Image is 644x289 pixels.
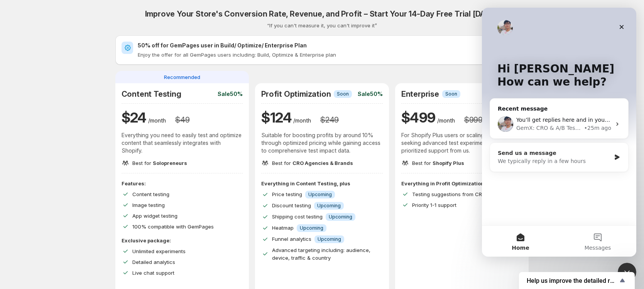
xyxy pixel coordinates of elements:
[132,213,177,219] span: App widget testing
[401,89,439,99] h2: Enterprise
[318,236,341,242] span: Upcoming
[272,213,323,220] span: Shipping cost testing
[122,131,243,155] p: Everything you need to easily test and optimize content that seamlessly integrates with Shopify.
[261,131,383,155] p: Suitable for boosting profits by around 10% through optimized pricing while gaining access to com...
[133,12,147,26] div: Close
[272,247,370,261] span: Advanced targeting including: audience, device, traffic & country
[401,131,523,155] p: For Shopify Plus users or scaling businesses seeking advanced test experiment and prioritized sup...
[358,90,383,98] p: Sale 50%
[272,159,353,167] p: Best for
[272,236,311,242] span: Funnel analytics
[337,91,349,97] span: Soon
[261,108,292,127] h1: $ 124
[272,225,294,231] span: Heatmap
[34,109,392,115] span: You’ll get replies here and in your email: ✉️ [PERSON_NAME][EMAIL_ADDRESS][DOMAIN_NAME] Our usual...
[482,8,636,257] iframe: Intercom live chat
[34,116,101,124] div: GemX: CRO & A/B Testing
[132,259,175,265] span: Detailed analytics
[412,191,503,197] span: Testing suggestions from CRO expert
[267,22,377,29] p: “If you can't measure it, you can't improve it”
[218,90,243,98] p: Sale 50%
[103,237,129,243] span: Messages
[527,276,627,285] button: Show survey - Help us improve the detailed report for A/B campaigns
[401,180,523,187] p: Everything in Profit Optimization, plus
[102,116,129,124] div: • 25m ago
[16,141,129,150] div: Send us a message
[527,277,618,284] span: Help us improve the detailed report for A/B campaigns
[164,73,200,81] span: Recommended
[148,117,166,124] p: /month
[145,9,499,18] h2: Improve Your Store's Conversion Rate, Revenue, and Profit – Start Your 14-Day Free Trial [DATE]!
[261,180,383,187] p: Everything in Content Testing, plus
[132,248,186,254] span: Unlimited experiments
[300,225,323,231] span: Upcoming
[77,218,154,249] button: Messages
[320,115,339,124] h3: $ 249
[412,159,464,167] p: Best for
[293,117,311,124] p: /month
[122,108,147,127] h1: $ 24
[16,150,129,158] div: We typically reply in a few hours
[412,202,456,208] span: Priority 1-1 support
[132,270,174,276] span: Live chat support
[132,223,214,230] span: 100% compatible with GemPages
[464,115,483,124] h3: $ 999
[292,160,353,166] span: CRO Agencies & Brands
[261,89,331,99] h2: Profit Optimization
[175,115,189,124] h3: $ 49
[138,42,523,49] h2: 50% off for GemPages user in Build/ Optimize/ Enterprise Plan
[122,180,243,187] p: Features:
[138,51,523,59] p: Enjoy the offer for all GemPages users including: Build, Optimize & Enterprise plan
[308,192,332,198] span: Upcoming
[30,237,47,243] span: Home
[132,202,165,208] span: Image testing
[433,160,464,166] span: Shopify Plus
[437,117,455,124] p: /month
[329,214,352,220] span: Upcoming
[272,191,302,197] span: Price testing
[132,159,187,167] p: Best for
[401,108,436,127] h1: $ 499
[132,191,169,197] span: Content testing
[445,91,457,97] span: Soon
[122,237,243,244] p: Exclusive package:
[618,263,636,281] iframe: Intercom live chat
[317,203,341,209] span: Upcoming
[272,202,311,208] span: Discount testing
[153,160,187,166] span: Solopreneurs
[122,89,181,99] h2: Content Testing
[8,135,147,164] div: Send us a messageWe typically reply in a few hours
